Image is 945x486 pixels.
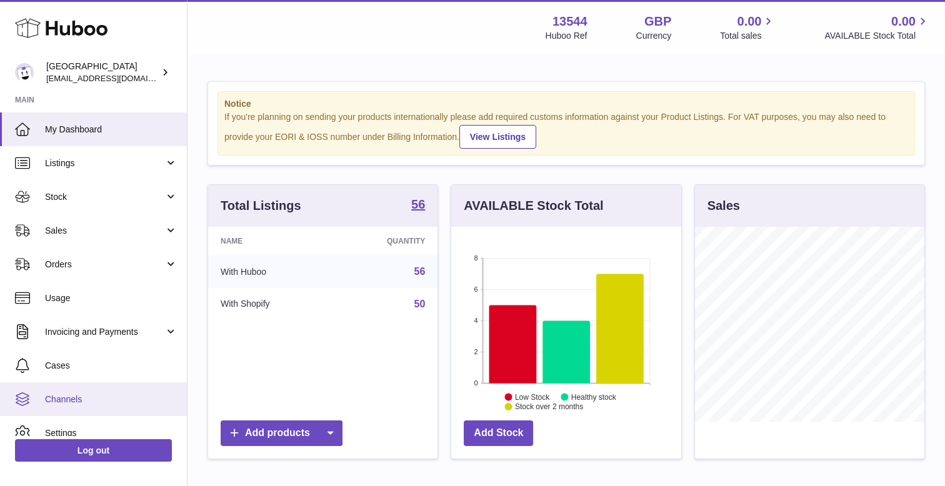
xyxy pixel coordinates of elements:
[636,30,672,42] div: Currency
[464,420,533,446] a: Add Stock
[411,198,425,211] strong: 56
[515,402,583,411] text: Stock over 2 months
[208,288,332,320] td: With Shopify
[45,326,164,338] span: Invoicing and Payments
[15,63,34,82] img: internalAdmin-13544@internal.huboo.com
[208,255,332,288] td: With Huboo
[720,30,776,42] span: Total sales
[45,292,177,304] span: Usage
[332,227,437,255] th: Quantity
[459,125,536,149] a: View Listings
[474,348,478,355] text: 2
[474,254,478,262] text: 8
[46,61,159,84] div: [GEOGRAPHIC_DATA]
[45,259,164,270] span: Orders
[45,124,177,136] span: My Dashboard
[707,197,740,214] h3: Sales
[411,198,425,213] a: 56
[414,299,426,309] a: 50
[45,427,177,439] span: Settings
[15,439,172,462] a: Log out
[464,197,603,214] h3: AVAILABLE Stock Total
[224,111,908,149] div: If you're planning on sending your products internationally please add required customs informati...
[45,225,164,237] span: Sales
[644,13,671,30] strong: GBP
[474,379,478,387] text: 0
[737,13,762,30] span: 0.00
[208,227,332,255] th: Name
[720,13,776,42] a: 0.00 Total sales
[45,394,177,405] span: Channels
[515,392,550,401] text: Low Stock
[891,13,916,30] span: 0.00
[221,420,342,446] a: Add products
[546,30,587,42] div: Huboo Ref
[571,392,617,401] text: Healthy stock
[45,191,164,203] span: Stock
[474,285,478,293] text: 6
[45,157,164,169] span: Listings
[824,30,930,42] span: AVAILABLE Stock Total
[552,13,587,30] strong: 13544
[221,197,301,214] h3: Total Listings
[414,266,426,277] a: 56
[824,13,930,42] a: 0.00 AVAILABLE Stock Total
[474,317,478,324] text: 4
[224,98,908,110] strong: Notice
[45,360,177,372] span: Cases
[46,73,184,83] span: [EMAIL_ADDRESS][DOMAIN_NAME]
